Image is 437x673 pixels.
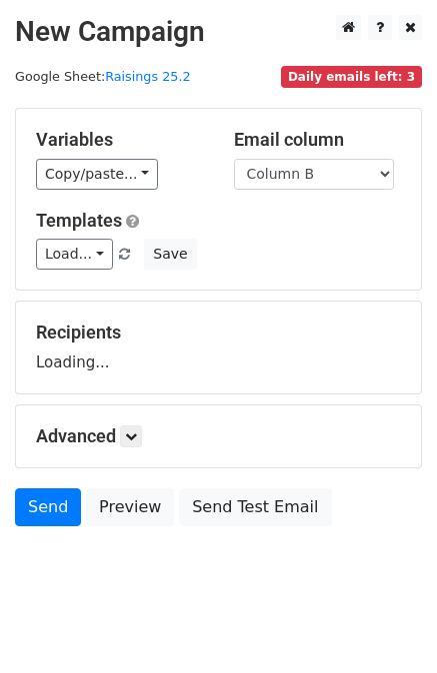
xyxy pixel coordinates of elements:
[105,69,190,84] a: Raisings 25.2
[15,488,81,526] a: Send
[281,66,422,88] span: Daily emails left: 3
[15,69,191,84] small: Google Sheet:
[281,69,422,84] a: Daily emails left: 3
[36,129,204,151] h5: Variables
[86,488,174,526] a: Preview
[179,488,331,526] a: Send Test Email
[15,15,422,49] h2: New Campaign
[144,239,196,270] button: Save
[234,129,402,151] h5: Email column
[36,322,401,343] h5: Recipients
[36,322,401,373] div: Loading...
[36,425,401,447] h5: Advanced
[36,210,122,231] a: Templates
[36,239,113,270] a: Load...
[36,159,158,190] a: Copy/paste...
